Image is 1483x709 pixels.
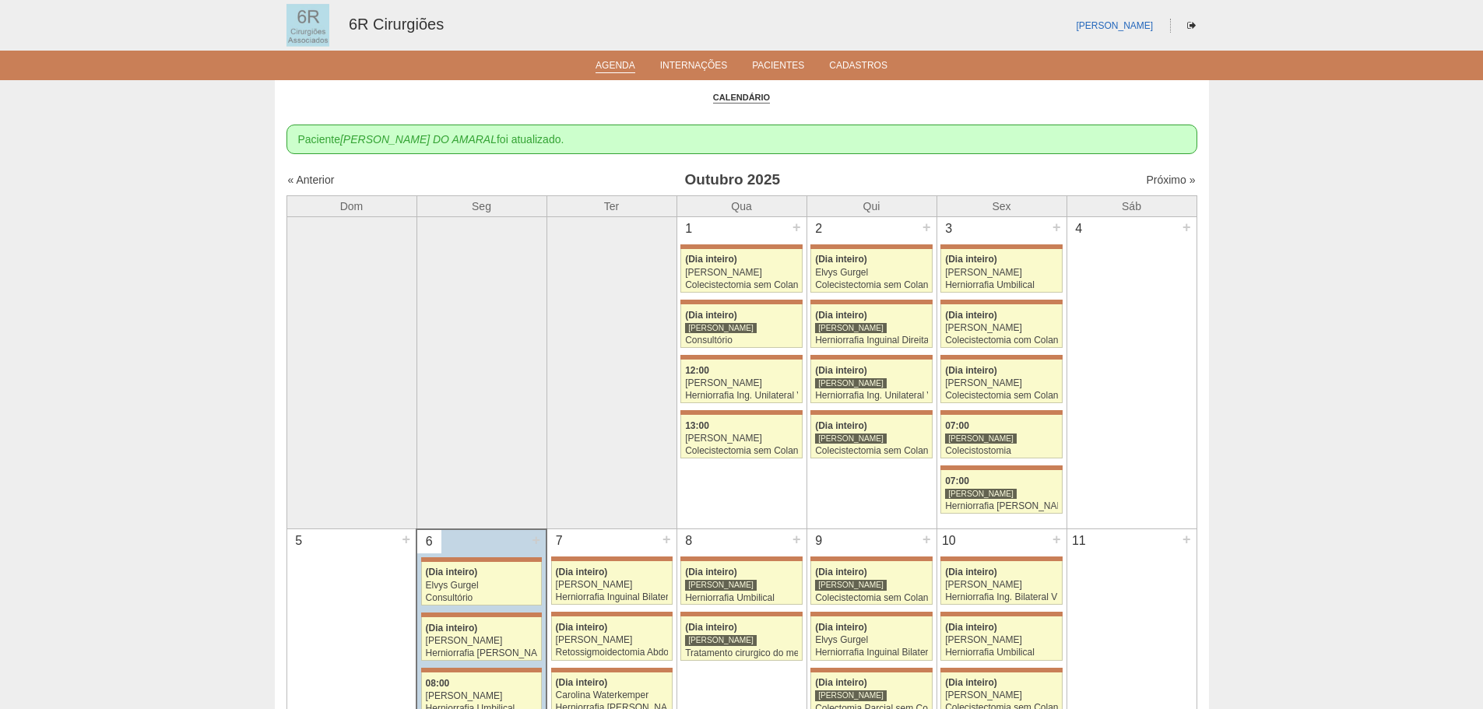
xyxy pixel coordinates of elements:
[1076,20,1153,31] a: [PERSON_NAME]
[685,322,757,334] div: [PERSON_NAME]
[556,690,668,700] div: Carolina Waterkemper
[815,622,867,633] span: (Dia inteiro)
[551,616,673,660] a: (Dia inteiro) [PERSON_NAME] Retossigmoidectomia Abdominal
[685,446,798,456] div: Colecistectomia sem Colangiografia VL
[940,304,1062,348] a: (Dia inteiro) [PERSON_NAME] Colecistectomia com Colangiografia VL
[945,323,1058,333] div: [PERSON_NAME]
[421,617,542,661] a: (Dia inteiro) [PERSON_NAME] Herniorrafia [PERSON_NAME]
[1187,21,1196,30] i: Sair
[940,300,1062,304] div: Key: Maria Braido
[685,365,709,376] span: 12:00
[807,195,937,216] th: Qui
[810,668,932,672] div: Key: Maria Braido
[556,580,668,590] div: [PERSON_NAME]
[349,16,444,33] a: 6R Cirurgiões
[829,60,887,75] a: Cadastros
[426,593,538,603] div: Consultório
[815,635,928,645] div: Elvys Gurgel
[417,530,441,553] div: 6
[680,561,802,605] a: (Dia inteiro) [PERSON_NAME] Herniorrafia Umbilical
[685,268,798,278] div: [PERSON_NAME]
[556,622,608,633] span: (Dia inteiro)
[286,195,416,216] th: Dom
[680,415,802,458] a: 13:00 [PERSON_NAME] Colecistectomia sem Colangiografia VL
[810,244,932,249] div: Key: Maria Braido
[815,677,867,688] span: (Dia inteiro)
[596,60,635,73] a: Agenda
[940,612,1062,616] div: Key: Maria Braido
[685,622,737,633] span: (Dia inteiro)
[945,592,1058,602] div: Herniorrafia Ing. Bilateral VL
[685,335,798,346] div: Consultório
[551,612,673,616] div: Key: Maria Braido
[940,360,1062,403] a: (Dia inteiro) [PERSON_NAME] Colecistectomia sem Colangiografia VL
[1180,529,1193,549] div: +
[940,668,1062,672] div: Key: Maria Braido
[685,593,798,603] div: Herniorrafia Umbilical
[660,529,673,549] div: +
[940,556,1062,561] div: Key: Maria Braido
[685,420,709,431] span: 13:00
[790,217,803,237] div: +
[940,355,1062,360] div: Key: Maria Braido
[945,310,997,321] span: (Dia inteiro)
[945,446,1058,456] div: Colecistostomia
[940,465,1062,470] div: Key: Maria Braido
[937,529,961,553] div: 10
[288,174,335,186] a: « Anterior
[426,678,450,689] span: 08:00
[810,612,932,616] div: Key: Maria Braido
[340,133,497,146] em: [PERSON_NAME] DO AMARAL
[920,529,933,549] div: +
[1180,217,1193,237] div: +
[810,556,932,561] div: Key: Maria Braido
[810,360,932,403] a: (Dia inteiro) [PERSON_NAME] Herniorrafia Ing. Unilateral VL
[815,567,867,577] span: (Dia inteiro)
[810,300,932,304] div: Key: Maria Braido
[940,410,1062,415] div: Key: Maria Braido
[677,217,701,240] div: 1
[945,391,1058,401] div: Colecistectomia sem Colangiografia VL
[505,169,959,191] h3: Outubro 2025
[940,616,1062,660] a: (Dia inteiro) [PERSON_NAME] Herniorrafia Umbilical
[680,616,802,660] a: (Dia inteiro) [PERSON_NAME] Tratamento cirurgico do megaesofago por video
[815,420,867,431] span: (Dia inteiro)
[680,556,802,561] div: Key: Maria Braido
[680,360,802,403] a: 12:00 [PERSON_NAME] Herniorrafia Ing. Unilateral VL
[815,310,867,321] span: (Dia inteiro)
[680,304,802,348] a: (Dia inteiro) [PERSON_NAME] Consultório
[810,616,932,660] a: (Dia inteiro) Elvys Gurgel Herniorrafia Inguinal Bilateral
[680,249,802,293] a: (Dia inteiro) [PERSON_NAME] Colecistectomia sem Colangiografia VL
[421,668,542,672] div: Key: Maria Braido
[287,529,311,553] div: 5
[1067,529,1091,553] div: 11
[815,690,887,701] div: [PERSON_NAME]
[426,567,478,577] span: (Dia inteiro)
[937,217,961,240] div: 3
[547,529,571,553] div: 7
[1050,529,1063,549] div: +
[945,677,997,688] span: (Dia inteiro)
[807,529,831,553] div: 9
[945,690,1058,700] div: [PERSON_NAME]
[945,433,1017,444] div: [PERSON_NAME]
[815,335,928,346] div: Herniorrafia Inguinal Direita
[660,60,728,75] a: Internações
[551,668,673,672] div: Key: Maria Braido
[815,433,887,444] div: [PERSON_NAME]
[421,562,542,605] a: (Dia inteiro) Elvys Gurgel Consultório
[815,268,928,278] div: Elvys Gurgel
[416,195,546,216] th: Seg
[940,415,1062,458] a: 07:00 [PERSON_NAME] Colecistostomia
[945,476,969,486] span: 07:00
[680,410,802,415] div: Key: Maria Braido
[680,300,802,304] div: Key: Maria Braido
[685,280,798,290] div: Colecistectomia sem Colangiografia VL
[529,530,543,550] div: +
[680,244,802,249] div: Key: Maria Braido
[945,378,1058,388] div: [PERSON_NAME]
[940,561,1062,605] a: (Dia inteiro) [PERSON_NAME] Herniorrafia Ing. Bilateral VL
[945,365,997,376] span: (Dia inteiro)
[815,280,928,290] div: Colecistectomia sem Colangiografia VL
[426,581,538,591] div: Elvys Gurgel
